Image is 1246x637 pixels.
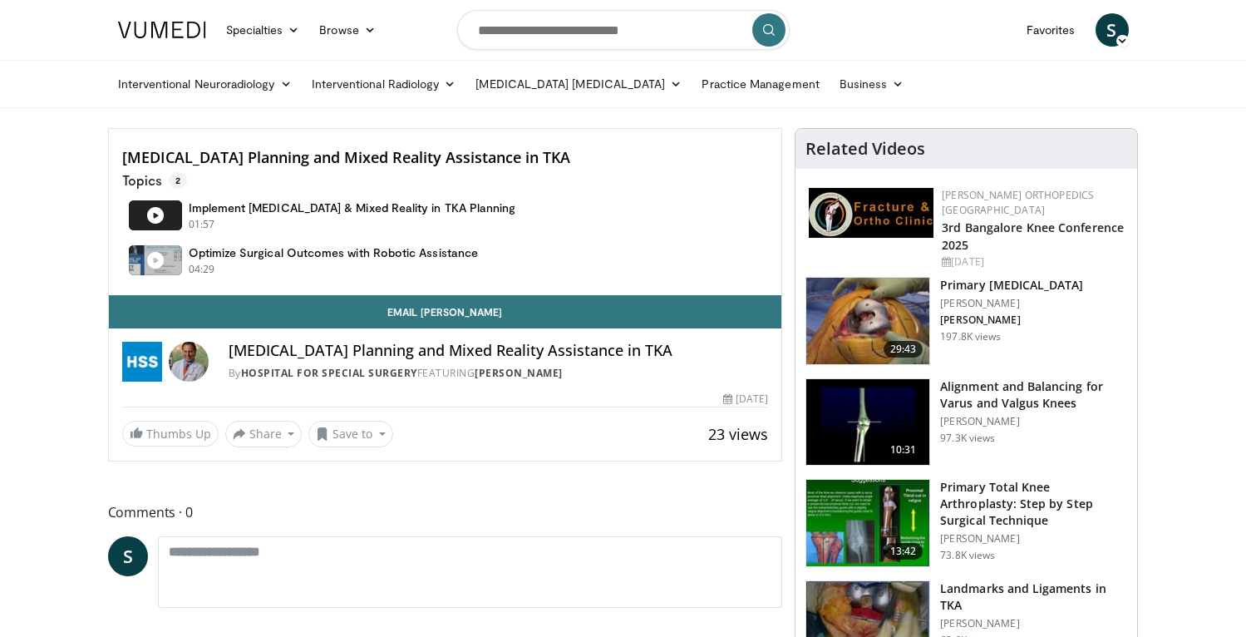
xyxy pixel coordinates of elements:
img: 1ab50d05-db0e-42c7-b700-94c6e0976be2.jpeg.150x105_q85_autocrop_double_scale_upscale_version-0.2.jpg [809,188,933,238]
a: Interventional Radiology [302,67,466,101]
a: Interventional Neuroradiology [108,67,302,101]
h3: Alignment and Balancing for Varus and Valgus Knees [940,378,1127,412]
button: Save to [308,421,393,447]
span: Comments 0 [108,501,783,523]
h4: Optimize Surgical Outcomes with Robotic Assistance [189,245,479,260]
a: 29:43 Primary [MEDICAL_DATA] [PERSON_NAME] [PERSON_NAME] 197.8K views [805,277,1127,365]
a: Hospital for Special Surgery [241,366,417,380]
h3: Primary [MEDICAL_DATA] [940,277,1083,294]
img: oa8B-rsjN5HfbTbX5hMDoxOjB1O5lLKx_1.150x105_q85_crop-smart_upscale.jpg [806,480,929,566]
img: 297061_3.png.150x105_q85_crop-smart_upscale.jpg [806,278,929,364]
div: By FEATURING [229,366,769,381]
img: Avatar [169,342,209,382]
a: 3rd Bangalore Knee Conference 2025 [942,220,1124,253]
span: 23 views [708,424,768,444]
a: Business [830,67,914,101]
img: VuMedi Logo [118,22,206,38]
p: 04:29 [189,262,215,277]
a: [PERSON_NAME] [475,366,563,380]
span: 10:31 [884,442,923,458]
p: 73.8K views [940,549,995,562]
h4: Implement [MEDICAL_DATA] & Mixed Reality in TKA Planning [189,200,516,215]
p: 01:57 [189,217,215,232]
h4: [MEDICAL_DATA] Planning and Mixed Reality Assistance in TKA [229,342,769,360]
p: [PERSON_NAME] [940,297,1083,310]
p: Topics [122,172,187,189]
a: Practice Management [692,67,829,101]
a: Email [PERSON_NAME] [109,295,782,328]
a: Thumbs Up [122,421,219,447]
p: [PERSON_NAME] [940,617,1127,630]
a: Specialties [216,13,310,47]
h4: Related Videos [805,139,925,159]
button: Share [225,421,303,447]
h3: Landmarks and Ligaments in TKA [940,580,1127,614]
a: [MEDICAL_DATA] [MEDICAL_DATA] [465,67,692,101]
p: [PERSON_NAME] [940,415,1127,428]
span: 29:43 [884,341,923,358]
img: 38523_0000_3.png.150x105_q85_crop-smart_upscale.jpg [806,379,929,466]
a: [PERSON_NAME] Orthopedics [GEOGRAPHIC_DATA] [942,188,1094,217]
a: Browse [309,13,386,47]
h3: Primary Total Knee Arthroplasty: Step by Step Surgical Technique [940,479,1127,529]
a: S [108,536,148,576]
img: Hospital for Special Surgery [122,342,162,382]
a: 13:42 Primary Total Knee Arthroplasty: Step by Step Surgical Technique [PERSON_NAME] 73.8K views [805,479,1127,567]
p: 197.8K views [940,330,1001,343]
a: 10:31 Alignment and Balancing for Varus and Valgus Knees [PERSON_NAME] 97.3K views [805,378,1127,467]
div: [DATE] [942,254,1124,269]
input: Search topics, interventions [457,10,790,50]
p: 97.3K views [940,432,995,445]
p: [PERSON_NAME] [940,532,1127,546]
h4: [MEDICAL_DATA] Planning and Mixed Reality Assistance in TKA [122,149,769,167]
span: 2 [169,172,187,189]
a: S [1096,13,1129,47]
span: 13:42 [884,543,923,560]
div: [DATE] [723,392,768,407]
p: [PERSON_NAME] [940,314,1083,327]
a: Favorites [1017,13,1086,47]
